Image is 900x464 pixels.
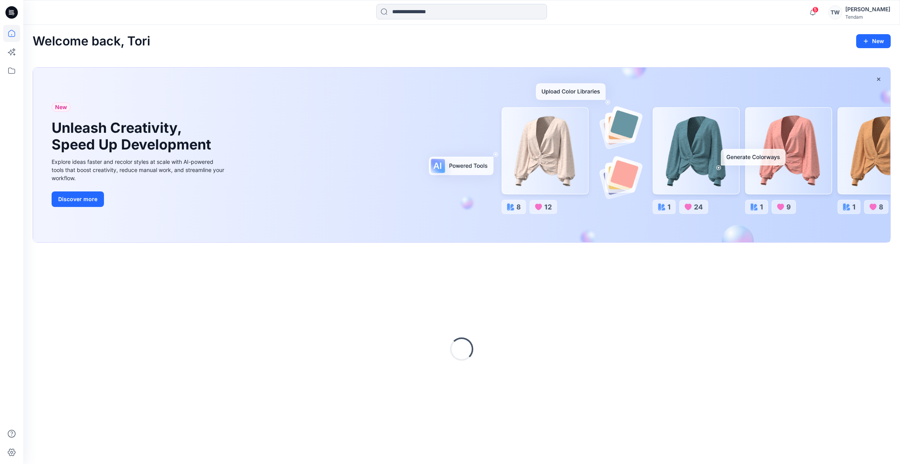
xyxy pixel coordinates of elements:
[52,191,226,207] a: Discover more
[856,34,891,48] button: New
[55,103,67,112] span: New
[812,7,819,13] span: 5
[845,14,890,20] div: Tendam
[33,34,150,49] h2: Welcome back, Tori
[52,120,215,153] h1: Unleash Creativity, Speed Up Development
[845,5,890,14] div: [PERSON_NAME]
[828,5,842,19] div: TW
[52,158,226,182] div: Explore ideas faster and recolor styles at scale with AI-powered tools that boost creativity, red...
[52,191,104,207] button: Discover more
